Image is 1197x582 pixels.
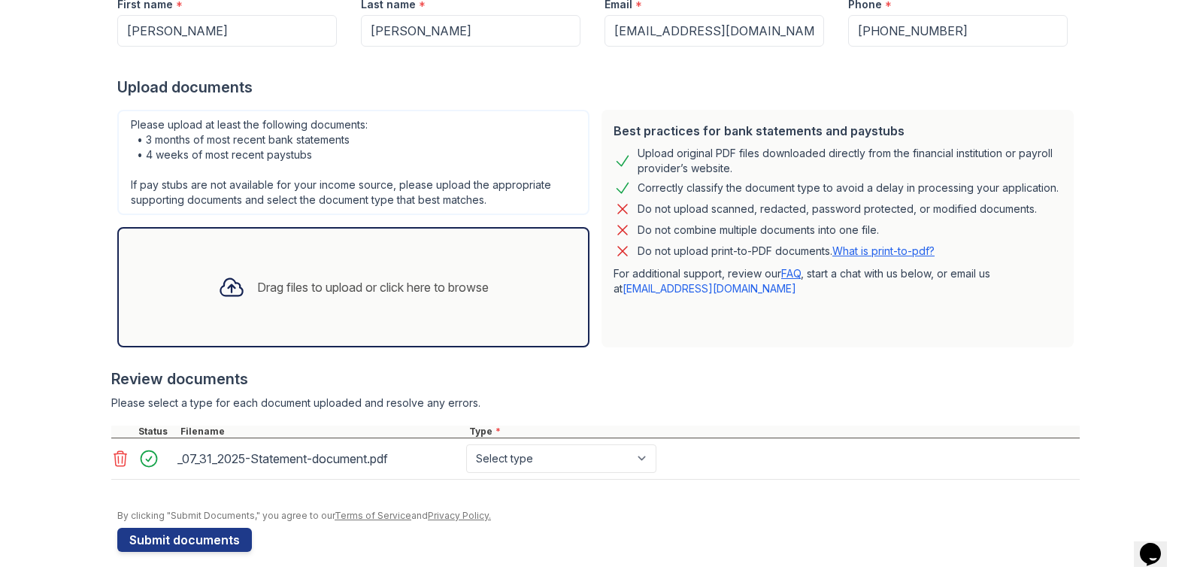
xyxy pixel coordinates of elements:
[111,368,1080,390] div: Review documents
[638,221,879,239] div: Do not combine multiple documents into one file.
[614,122,1062,140] div: Best practices for bank statements and paystubs
[1134,522,1182,567] iframe: chat widget
[638,179,1059,197] div: Correctly classify the document type to avoid a delay in processing your application.
[177,426,466,438] div: Filename
[832,244,935,257] a: What is print-to-pdf?
[428,510,491,521] a: Privacy Policy.
[623,282,796,295] a: [EMAIL_ADDRESS][DOMAIN_NAME]
[614,266,1062,296] p: For additional support, review our , start a chat with us below, or email us at
[335,510,411,521] a: Terms of Service
[117,77,1080,98] div: Upload documents
[135,426,177,438] div: Status
[466,426,1080,438] div: Type
[117,528,252,552] button: Submit documents
[117,110,589,215] div: Please upload at least the following documents: • 3 months of most recent bank statements • 4 wee...
[638,244,935,259] p: Do not upload print-to-PDF documents.
[638,200,1037,218] div: Do not upload scanned, redacted, password protected, or modified documents.
[781,267,801,280] a: FAQ
[111,396,1080,411] div: Please select a type for each document uploaded and resolve any errors.
[257,278,489,296] div: Drag files to upload or click here to browse
[117,510,1080,522] div: By clicking "Submit Documents," you agree to our and
[177,447,460,471] div: _07_31_2025-Statement-document.pdf
[638,146,1062,176] div: Upload original PDF files downloaded directly from the financial institution or payroll provider’...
